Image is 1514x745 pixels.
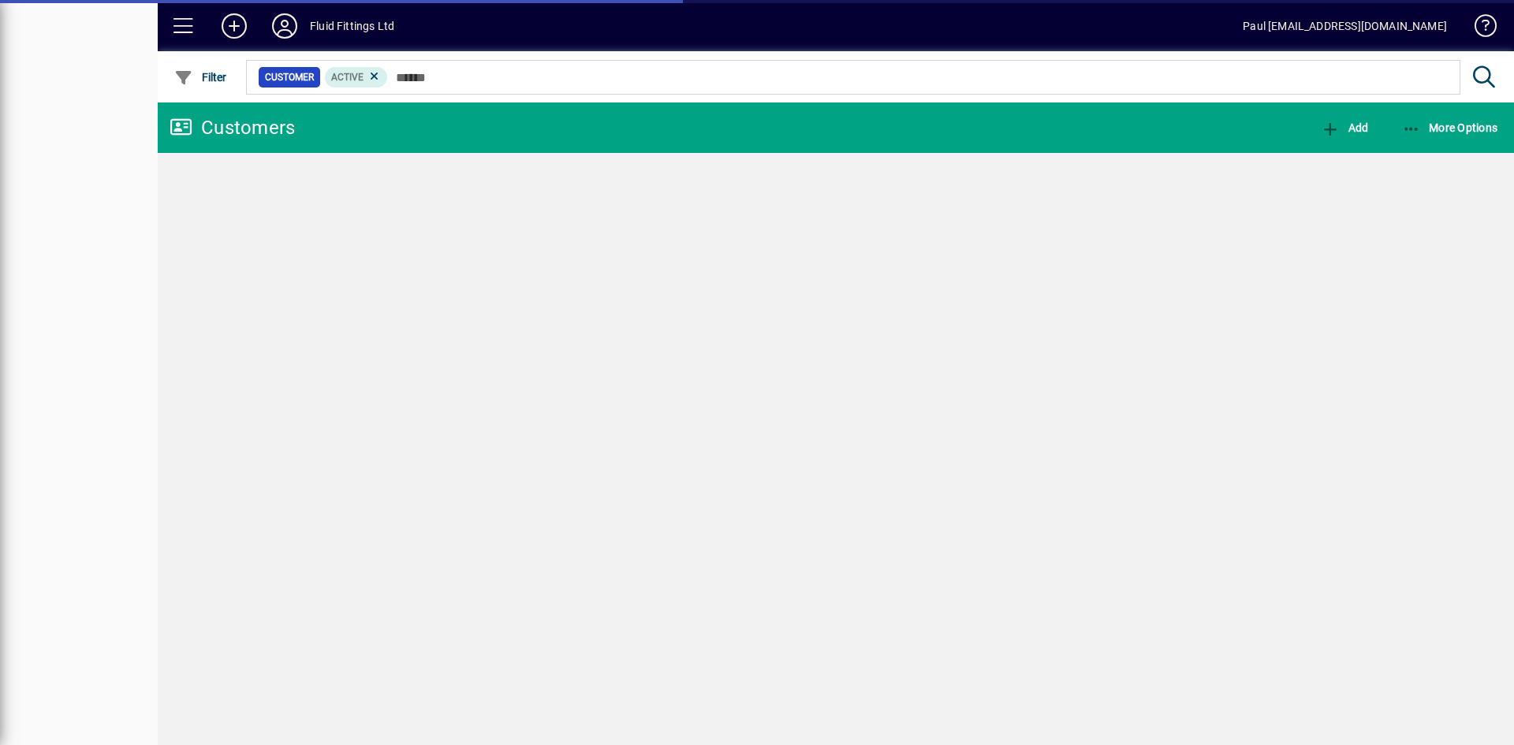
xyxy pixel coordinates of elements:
button: Profile [259,12,310,40]
span: Active [331,72,364,83]
a: Knowledge Base [1463,3,1494,54]
button: Add [1317,114,1372,142]
div: Customers [170,115,295,140]
span: Customer [265,69,314,85]
div: Paul [EMAIL_ADDRESS][DOMAIN_NAME] [1243,13,1447,39]
div: Fluid Fittings Ltd [310,13,394,39]
button: Filter [170,63,231,91]
mat-chip: Activation Status: Active [325,67,388,88]
span: Filter [174,71,227,84]
span: Add [1321,121,1368,134]
button: More Options [1398,114,1502,142]
span: More Options [1402,121,1498,134]
button: Add [209,12,259,40]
